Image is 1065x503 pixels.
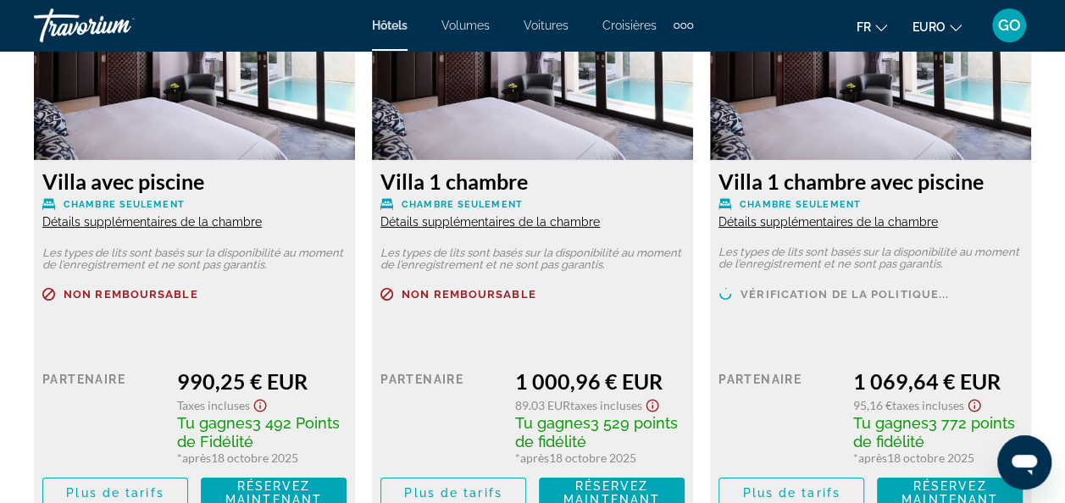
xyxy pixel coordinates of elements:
[570,398,642,412] span: Taxes incluses
[520,450,636,465] font: 18 octobre 2025
[380,247,685,271] p: Les types de lits sont basés sur la disponibilité au moment de l’enregistrement et ne sont pas ga...
[742,486,840,500] span: Plus de tarifs
[42,215,262,229] span: Détails supplémentaires de la chambre
[642,394,663,413] button: Afficher l’avis de non-responsabilité sur les taxes et les frais
[741,289,949,300] span: Vérification de la politique...
[515,414,591,432] span: Tu gagnes
[718,215,938,229] span: Détails supplémentaires de la chambre
[64,199,185,210] span: Chambre seulement
[250,394,270,413] button: Afficher l’avis de non-responsabilité sur les taxes et les frais
[740,199,861,210] span: Chambre seulement
[372,19,408,32] a: Hôtels
[182,450,211,465] span: après
[402,199,523,210] span: Chambre seulement
[182,450,298,465] font: 18 octobre 2025
[177,414,340,450] span: 3 492 Points de Fidélité
[441,19,490,32] a: Volumes
[857,14,887,39] button: Changer la langue
[402,289,536,300] span: Non remboursable
[515,414,678,450] span: 3 529 points de fidélité
[520,450,549,465] span: après
[987,8,1031,43] button: Menu utilisateur
[964,394,985,413] button: Afficher l’avis de non-responsabilité sur les taxes et les frais
[66,486,164,500] span: Plus de tarifs
[674,12,693,39] button: Éléments de navigation supplémentaires
[515,368,663,394] font: 1 000,96 € EUR
[858,450,974,465] font: 18 octobre 2025
[404,486,502,500] span: Plus de tarifs
[892,398,964,412] span: Taxes incluses
[380,215,600,229] span: Détails supplémentaires de la chambre
[853,368,1001,394] font: 1 069,64 € EUR
[998,17,1021,34] span: GO
[602,19,657,32] a: Croisières
[34,3,203,47] a: Travorium
[177,414,252,432] span: Tu gagnes
[718,368,840,465] div: Partenaire
[997,435,1051,489] iframe: Bouton de lancement de la fenêtre de messagerie
[912,20,946,34] span: EURO
[64,289,198,300] span: Non remboursable
[177,398,250,412] span: Taxes incluses
[380,368,502,465] div: Partenaire
[718,246,1023,270] p: Les types de lits sont basés sur la disponibilité au moment de l’enregistrement et ne sont pas ga...
[42,169,204,194] font: Villa avec piscine
[515,398,570,412] span: 89.03 EUR
[524,19,569,32] a: Voitures
[42,368,164,465] div: Partenaire
[718,169,984,194] font: Villa 1 chambre avec piscine
[853,398,892,412] span: 95,16 €
[857,20,871,34] span: Fr
[912,14,962,39] button: Changer de devise
[853,414,929,432] span: Tu gagnes
[177,368,308,394] font: 990,25 € EUR
[853,414,1015,450] span: 3 772 points de fidélité
[42,247,347,271] p: Les types de lits sont basés sur la disponibilité au moment de l’enregistrement et ne sont pas ga...
[380,169,528,194] font: Villa 1 chambre
[858,450,887,465] span: après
